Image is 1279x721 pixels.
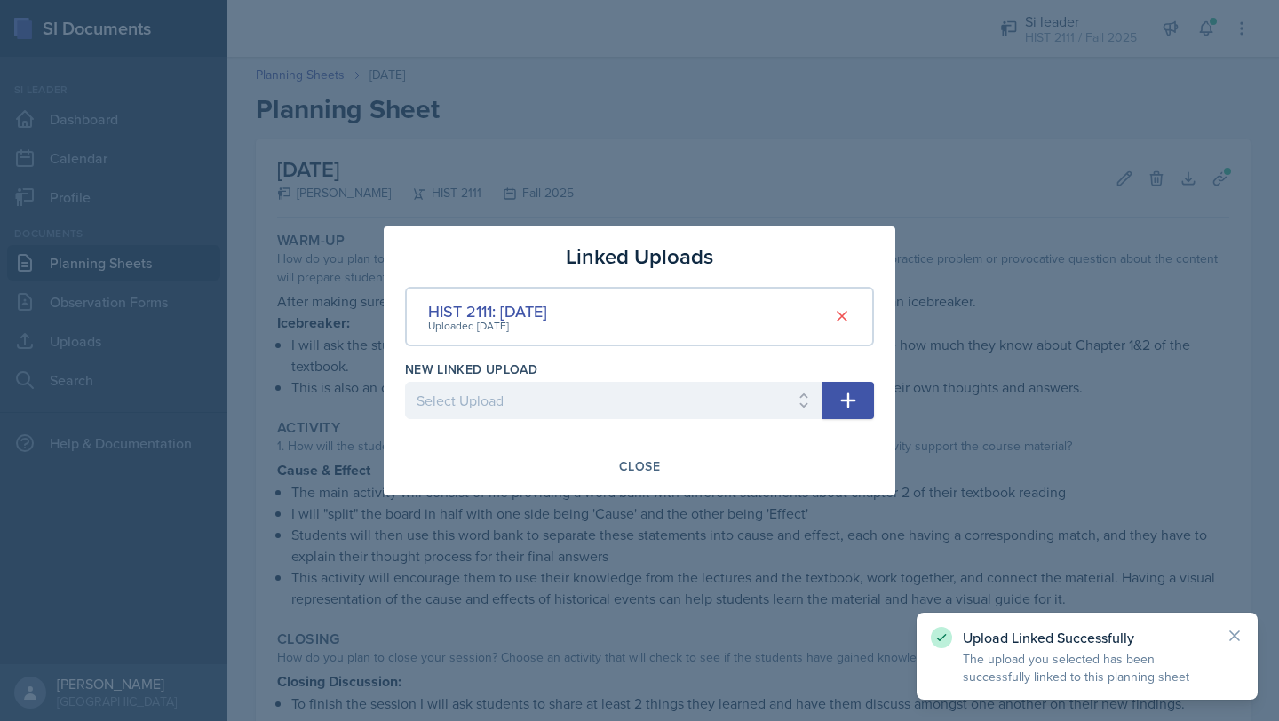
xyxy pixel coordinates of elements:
h3: Linked Uploads [566,241,713,273]
label: New Linked Upload [405,360,537,378]
div: Uploaded [DATE] [428,318,547,334]
div: HIST 2111: [DATE] [428,299,547,323]
button: Close [608,451,671,481]
div: Close [619,459,660,473]
p: The upload you selected has been successfully linked to this planning sheet [963,650,1211,685]
p: Upload Linked Successfully [963,629,1211,646]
